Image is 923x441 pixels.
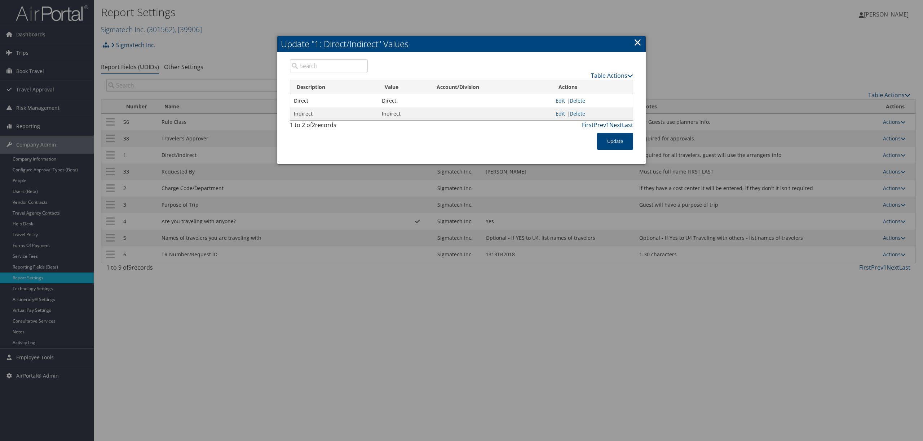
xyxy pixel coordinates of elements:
td: Direct [378,94,430,107]
a: × [633,35,642,49]
th: Description: activate to sort column descending [290,80,378,94]
h2: Update "1: Direct/Indirect" Values [277,36,646,52]
a: First [582,121,594,129]
td: Direct [290,94,378,107]
div: 1 to 2 of records [290,121,368,133]
a: Prev [594,121,606,129]
a: Last [622,121,633,129]
span: 2 [312,121,315,129]
a: Delete [570,97,585,104]
input: Search [290,59,368,72]
td: | [552,107,633,120]
a: Edit [556,110,565,117]
a: Delete [570,110,585,117]
button: Update [597,133,633,150]
th: Value: activate to sort column ascending [378,80,430,94]
th: Actions [552,80,633,94]
a: Edit [556,97,565,104]
a: Next [609,121,622,129]
a: Table Actions [591,72,633,80]
td: Indirect [378,107,430,120]
th: Account/Division: activate to sort column ascending [430,80,552,94]
td: Indirect [290,107,378,120]
a: 1 [606,121,609,129]
td: | [552,94,633,107]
